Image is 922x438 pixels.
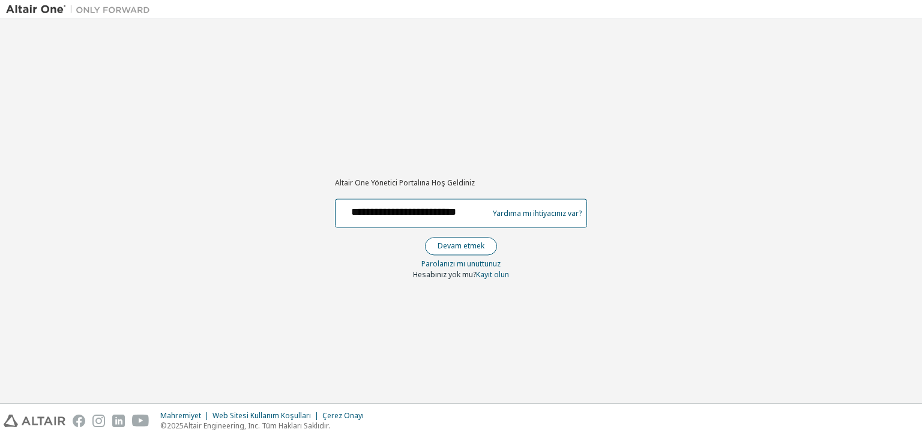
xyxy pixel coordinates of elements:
[160,421,167,431] font: ©
[425,238,497,256] button: Devam etmek
[421,259,501,269] font: Parolanızı mı unuttunuz
[160,410,201,421] font: Mahremiyet
[413,270,476,280] font: Hesabınız yok mu?
[493,208,582,218] font: Yardıma mı ihtiyacınız var?
[112,415,125,427] img: linkedin.svg
[6,4,156,16] img: Altair Bir
[4,415,65,427] img: altair_logo.svg
[167,421,184,431] font: 2025
[132,415,149,427] img: youtube.svg
[438,241,484,251] font: Devam etmek
[184,421,330,431] font: Altair Engineering, Inc. Tüm Hakları Saklıdır.
[335,178,475,188] font: Altair One Yönetici Portalına Hoş Geldiniz
[92,415,105,427] img: instagram.svg
[476,270,509,280] a: Kayıt olun
[493,213,582,214] a: Yardıma mı ihtiyacınız var?
[322,410,364,421] font: Çerez Onayı
[212,410,311,421] font: Web Sitesi Kullanım Koşulları
[73,415,85,427] img: facebook.svg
